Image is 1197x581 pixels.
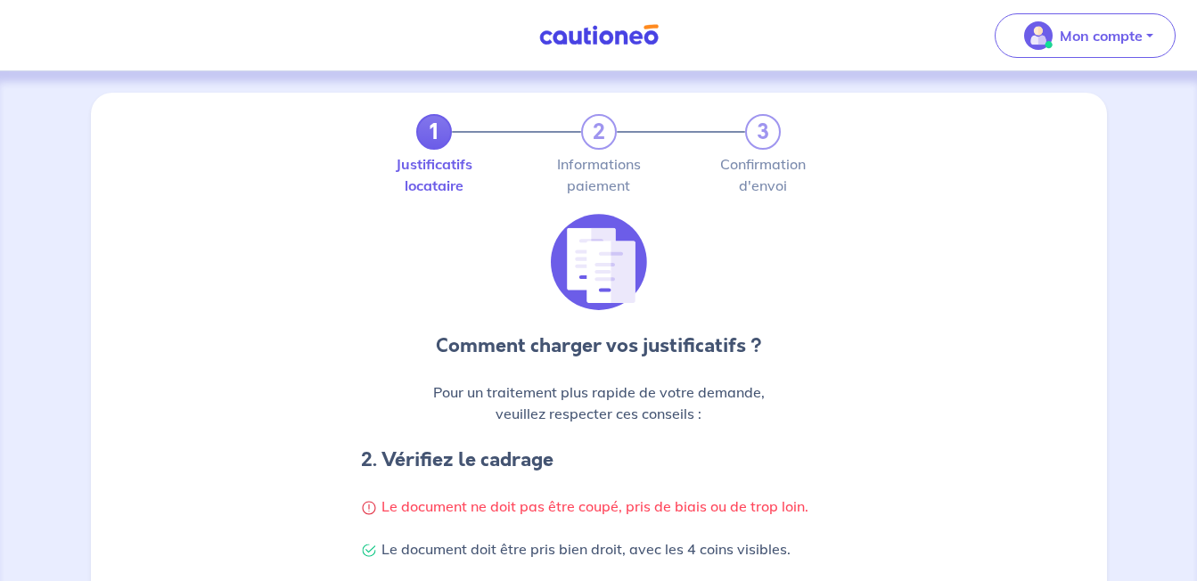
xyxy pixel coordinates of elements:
p: Le document doit être pris bien droit, avec les 4 coins visibles. [361,538,837,560]
p: Le document ne doit pas être coupé, pris de biais ou de trop loin. [361,495,837,517]
img: Cautioneo [532,24,666,46]
img: Check [361,543,377,559]
img: illu_list_justif.svg [551,214,647,310]
p: Comment charger vos justificatifs ? [361,331,837,360]
img: Warning [361,500,377,516]
label: Confirmation d'envoi [745,157,781,192]
img: illu_account_valid_menu.svg [1024,21,1053,50]
button: illu_account_valid_menu.svgMon compte [995,13,1176,58]
p: Mon compte [1060,25,1143,46]
p: Pour un traitement plus rapide de votre demande, veuillez respecter ces conseils : [361,381,837,424]
label: Informations paiement [581,157,617,192]
a: 1 [416,114,452,150]
label: Justificatifs locataire [416,157,452,192]
h4: 2. Vérifiez le cadrage [361,446,837,474]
